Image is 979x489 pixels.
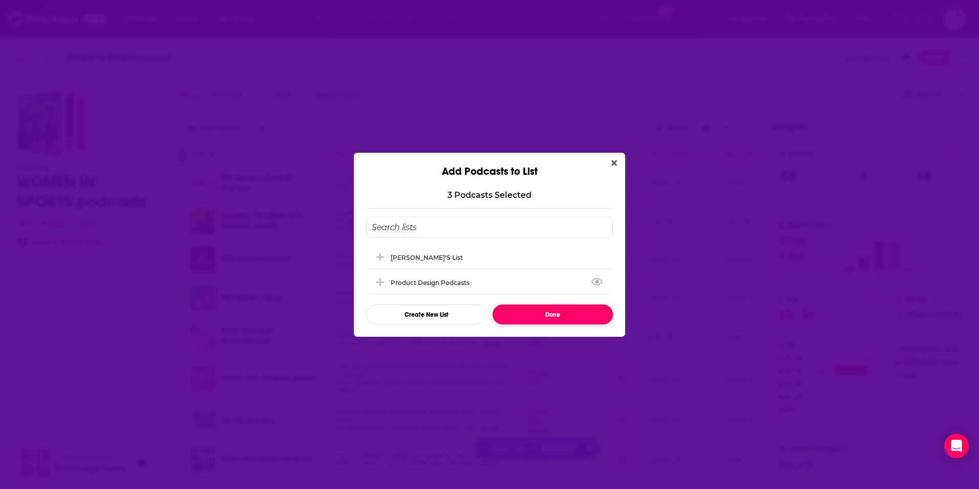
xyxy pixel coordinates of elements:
div: Add Podcasts to List [354,153,625,178]
button: Close [607,157,621,170]
div: Product Design Podcasts [366,271,613,294]
div: Product Design Podcasts [391,279,476,287]
div: Regina's List [366,246,613,269]
p: 3 Podcast s Selected [448,190,531,200]
div: Add Podcast To List [366,217,613,324]
input: Search lists [366,217,613,238]
div: Open Intercom Messenger [944,434,969,458]
button: View Link [470,284,476,286]
button: Done [493,304,613,324]
div: [PERSON_NAME]'s List [391,254,463,261]
button: Create New List [366,304,486,324]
